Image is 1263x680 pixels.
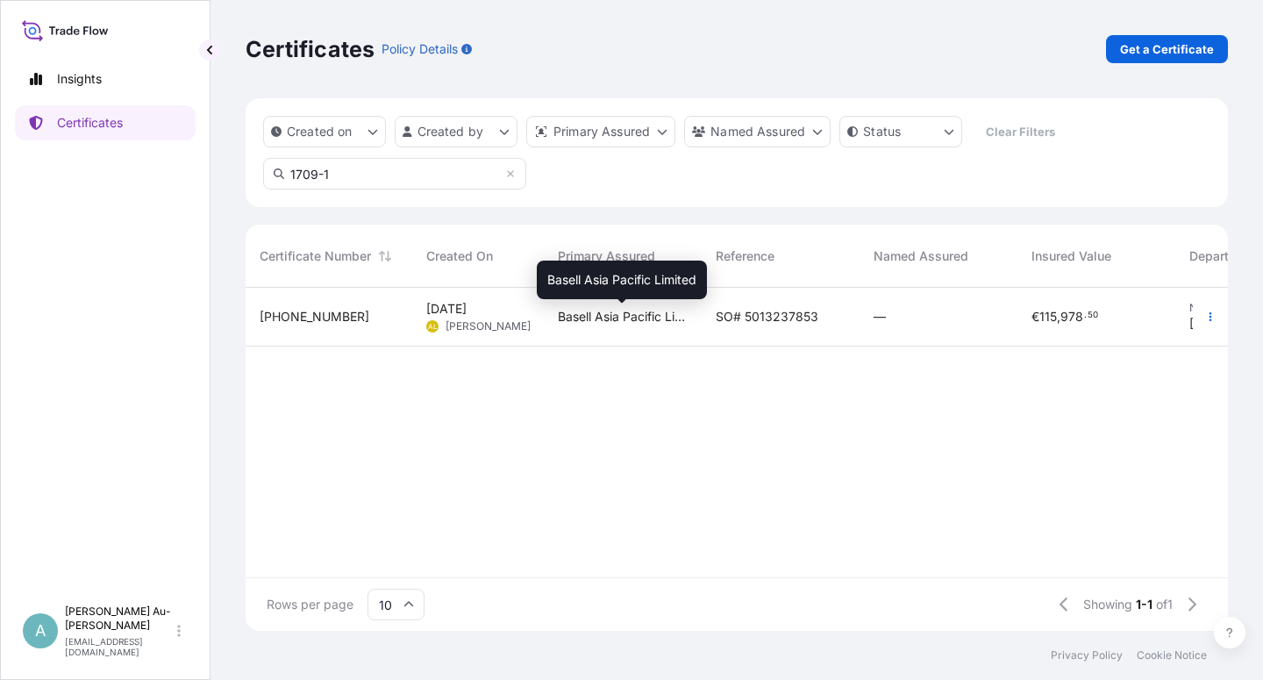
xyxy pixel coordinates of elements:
[287,123,353,140] p: Created on
[65,636,174,657] p: [EMAIL_ADDRESS][DOMAIN_NAME]
[1156,596,1173,613] span: of 1
[263,116,386,147] button: createdOn Filter options
[1106,35,1228,63] a: Get a Certificate
[1031,311,1039,323] span: €
[874,247,968,265] span: Named Assured
[1120,40,1214,58] p: Get a Certificate
[446,319,531,333] span: [PERSON_NAME]
[716,247,774,265] span: Reference
[971,118,1069,146] button: Clear Filters
[1189,315,1230,333] span: [DATE]
[426,300,467,318] span: [DATE]
[57,70,102,88] p: Insights
[35,622,46,640] span: A
[553,123,650,140] p: Primary Assured
[1189,247,1247,265] span: Departure
[267,596,353,613] span: Rows per page
[246,35,375,63] p: Certificates
[1083,596,1132,613] span: Showing
[263,158,526,190] input: Search Certificate or Reference...
[57,114,123,132] p: Certificates
[15,61,196,97] a: Insights
[1136,596,1152,613] span: 1-1
[1057,311,1060,323] span: ,
[863,123,901,140] p: Status
[375,246,396,267] button: Sort
[426,247,493,265] span: Created On
[1060,311,1083,323] span: 978
[1031,247,1111,265] span: Insured Value
[1084,312,1087,319] span: .
[260,247,371,265] span: Certificate Number
[1137,648,1207,662] a: Cookie Notice
[710,123,805,140] p: Named Assured
[547,271,696,289] span: Basell Asia Pacific Limited
[1051,648,1123,662] a: Privacy Policy
[1039,311,1057,323] span: 115
[417,123,484,140] p: Created by
[874,308,886,326] span: —
[15,105,196,140] a: Certificates
[428,318,438,335] span: AL
[558,308,688,326] span: Basell Asia Pacific Limited
[986,123,1055,140] p: Clear Filters
[65,605,174,633] p: [PERSON_NAME] Au-[PERSON_NAME]
[558,247,655,265] span: Primary Assured
[1088,312,1098,319] span: 50
[839,116,962,147] button: certificateStatus Filter options
[382,40,458,58] p: Policy Details
[260,308,369,326] span: [PHONE_NUMBER]
[684,116,831,147] button: cargoOwner Filter options
[395,116,517,147] button: createdBy Filter options
[526,116,675,147] button: distributor Filter options
[716,308,818,326] span: SO# 5013237853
